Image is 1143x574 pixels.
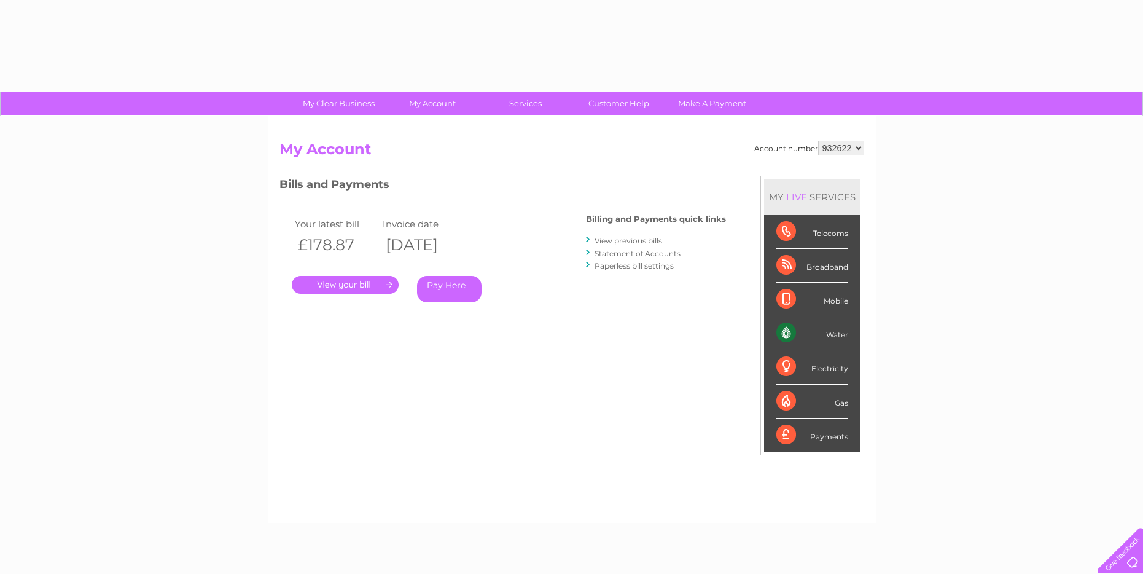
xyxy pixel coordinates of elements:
div: Mobile [776,283,848,316]
a: Customer Help [568,92,669,115]
div: Payments [776,419,848,452]
a: Statement of Accounts [595,249,681,258]
h2: My Account [279,141,864,164]
div: Telecoms [776,215,848,249]
a: My Account [381,92,483,115]
div: Account number [754,141,864,155]
div: Electricity [776,350,848,384]
div: MY SERVICES [764,179,860,214]
div: LIVE [784,191,809,203]
a: Services [475,92,576,115]
div: Gas [776,385,848,419]
a: Paperless bill settings [595,261,674,270]
div: Broadband [776,249,848,283]
a: . [292,276,399,294]
a: View previous bills [595,236,662,245]
h4: Billing and Payments quick links [586,214,726,224]
a: Pay Here [417,276,482,302]
td: Your latest bill [292,216,380,232]
a: Make A Payment [661,92,763,115]
td: Invoice date [380,216,468,232]
th: [DATE] [380,232,468,258]
th: £178.87 [292,232,380,258]
a: My Clear Business [288,92,389,115]
h3: Bills and Payments [279,176,726,197]
div: Water [776,316,848,350]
